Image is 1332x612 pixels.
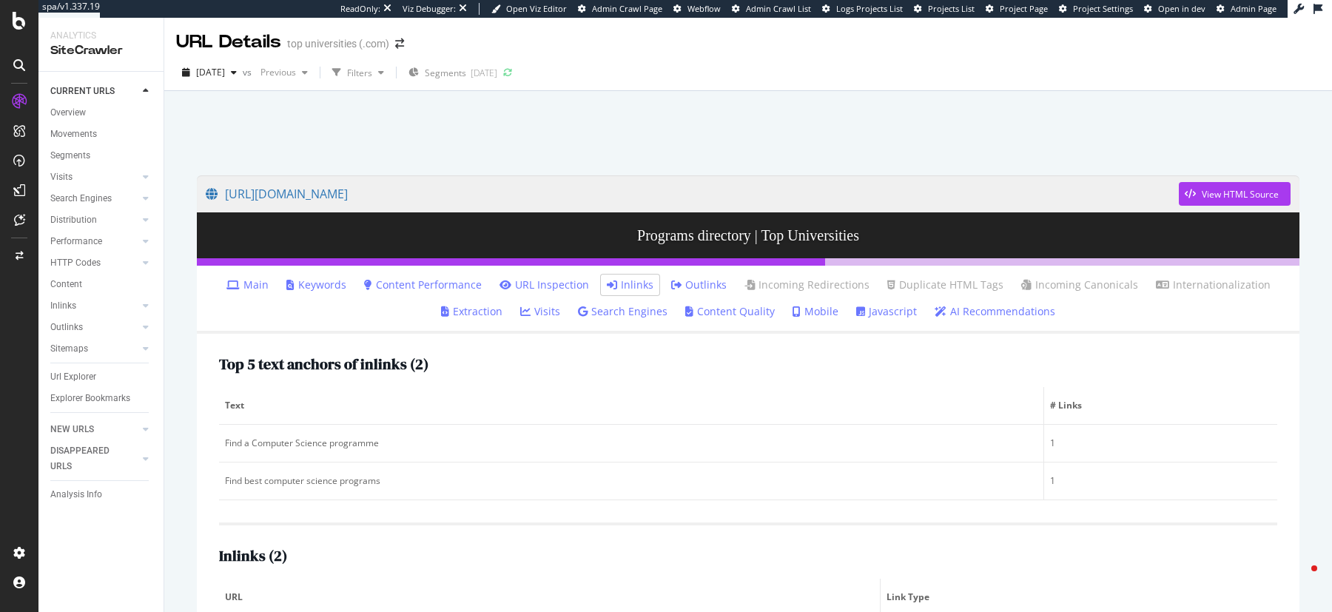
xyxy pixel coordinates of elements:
a: DISAPPEARED URLS [50,443,138,474]
div: Analysis Info [50,487,102,502]
div: Inlinks [50,298,76,314]
div: Overview [50,105,86,121]
div: SiteCrawler [50,42,152,59]
div: View HTML Source [1202,188,1279,201]
a: Search Engines [578,304,667,319]
a: Content Performance [364,278,482,292]
a: Sitemaps [50,341,138,357]
span: Webflow [687,3,721,14]
span: Segments [425,67,466,79]
a: Project Page [986,3,1048,15]
iframe: Intercom live chat [1282,562,1317,597]
a: Javascript [856,304,917,319]
a: Url Explorer [50,369,153,385]
a: Extraction [441,304,502,319]
span: URL [225,591,870,604]
div: Find a Computer Science programme [225,437,1037,450]
div: arrow-right-arrow-left [395,38,404,49]
a: Movements [50,127,153,142]
button: Previous [255,61,314,84]
div: Search Engines [50,191,112,206]
div: Movements [50,127,97,142]
a: AI Recommendations [935,304,1055,319]
a: Webflow [673,3,721,15]
span: Open Viz Editor [506,3,567,14]
a: Project Settings [1059,3,1133,15]
div: CURRENT URLS [50,84,115,99]
div: 1 [1050,474,1271,488]
a: Open Viz Editor [491,3,567,15]
span: 2025 Sep. 6th [196,66,225,78]
div: Segments [50,148,90,164]
div: top universities (.com) [287,36,389,51]
a: Keywords [286,278,346,292]
a: Logs Projects List [822,3,903,15]
a: [URL][DOMAIN_NAME] [206,175,1179,212]
span: Projects List [928,3,975,14]
a: Segments [50,148,153,164]
a: NEW URLS [50,422,138,437]
h2: Inlinks ( 2 ) [219,548,287,564]
div: Url Explorer [50,369,96,385]
span: Open in dev [1158,3,1205,14]
span: Logs Projects List [836,3,903,14]
a: URL Inspection [499,278,589,292]
a: Inlinks [50,298,138,314]
span: Admin Crawl Page [592,3,662,14]
div: Explorer Bookmarks [50,391,130,406]
a: Inlinks [607,278,653,292]
a: Visits [520,304,560,319]
div: Content [50,277,82,292]
a: Explorer Bookmarks [50,391,153,406]
button: View HTML Source [1179,182,1291,206]
div: Find best computer science programs [225,474,1037,488]
div: ReadOnly: [340,3,380,15]
a: Distribution [50,212,138,228]
div: Sitemaps [50,341,88,357]
a: Incoming Canonicals [1021,278,1138,292]
div: [DATE] [471,67,497,79]
div: Analytics [50,30,152,42]
a: Visits [50,169,138,185]
div: Outlinks [50,320,83,335]
a: Open in dev [1144,3,1205,15]
div: HTTP Codes [50,255,101,271]
div: Distribution [50,212,97,228]
div: Filters [347,67,372,79]
a: Performance [50,234,138,249]
a: CURRENT URLS [50,84,138,99]
div: URL Details [176,30,281,55]
h2: Top 5 text anchors of inlinks ( 2 ) [219,356,428,372]
a: Duplicate HTML Tags [887,278,1003,292]
a: Overview [50,105,153,121]
button: [DATE] [176,61,243,84]
a: Internationalization [1156,278,1271,292]
span: Link Type [887,591,1268,604]
a: Admin Crawl List [732,3,811,15]
div: DISAPPEARED URLS [50,443,125,474]
a: Admin Page [1217,3,1276,15]
span: Project Settings [1073,3,1133,14]
div: NEW URLS [50,422,94,437]
a: Search Engines [50,191,138,206]
a: Admin Crawl Page [578,3,662,15]
button: Filters [326,61,390,84]
a: Main [226,278,269,292]
a: Analysis Info [50,487,153,502]
a: Projects List [914,3,975,15]
span: Admin Page [1231,3,1276,14]
span: Previous [255,66,296,78]
span: # Links [1050,399,1268,412]
a: Content Quality [685,304,775,319]
span: Text [225,399,1034,412]
button: Segments[DATE] [403,61,503,84]
div: Viz Debugger: [403,3,456,15]
div: Performance [50,234,102,249]
h3: Programs directory | Top Universities [197,212,1299,258]
a: HTTP Codes [50,255,138,271]
a: Content [50,277,153,292]
a: Incoming Redirections [744,278,869,292]
span: vs [243,66,255,78]
div: Visits [50,169,73,185]
div: 1 [1050,437,1271,450]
